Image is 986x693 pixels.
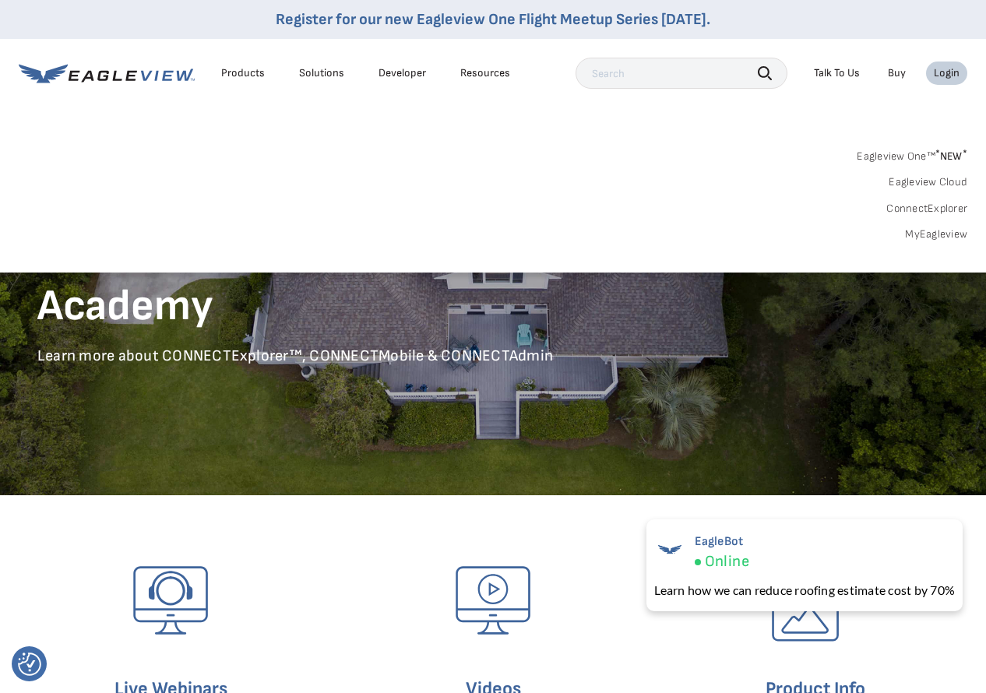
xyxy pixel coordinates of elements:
[576,58,787,89] input: Search
[18,653,41,676] button: Consent Preferences
[888,66,906,80] a: Buy
[276,10,710,29] a: Register for our new Eagleview One Flight Meetup Series [DATE].
[37,280,949,334] h1: Academy
[379,66,426,80] a: Developer
[18,653,41,676] img: Revisit consent button
[889,175,967,189] a: Eagleview Cloud
[935,150,967,163] span: NEW
[905,227,967,241] a: MyEagleview
[934,66,960,80] div: Login
[460,66,510,80] div: Resources
[654,581,955,600] div: Learn how we can reduce roofing estimate cost by 70%
[299,66,344,80] div: Solutions
[695,534,749,549] span: EagleBot
[886,202,967,216] a: ConnectExplorer
[654,534,685,565] img: EagleBot
[705,552,749,572] span: Online
[814,66,860,80] div: Talk To Us
[37,346,949,366] p: Learn more about CONNECTExplorer™, CONNECTMobile & CONNECTAdmin
[857,145,967,163] a: Eagleview One™*NEW*
[221,66,265,80] div: Products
